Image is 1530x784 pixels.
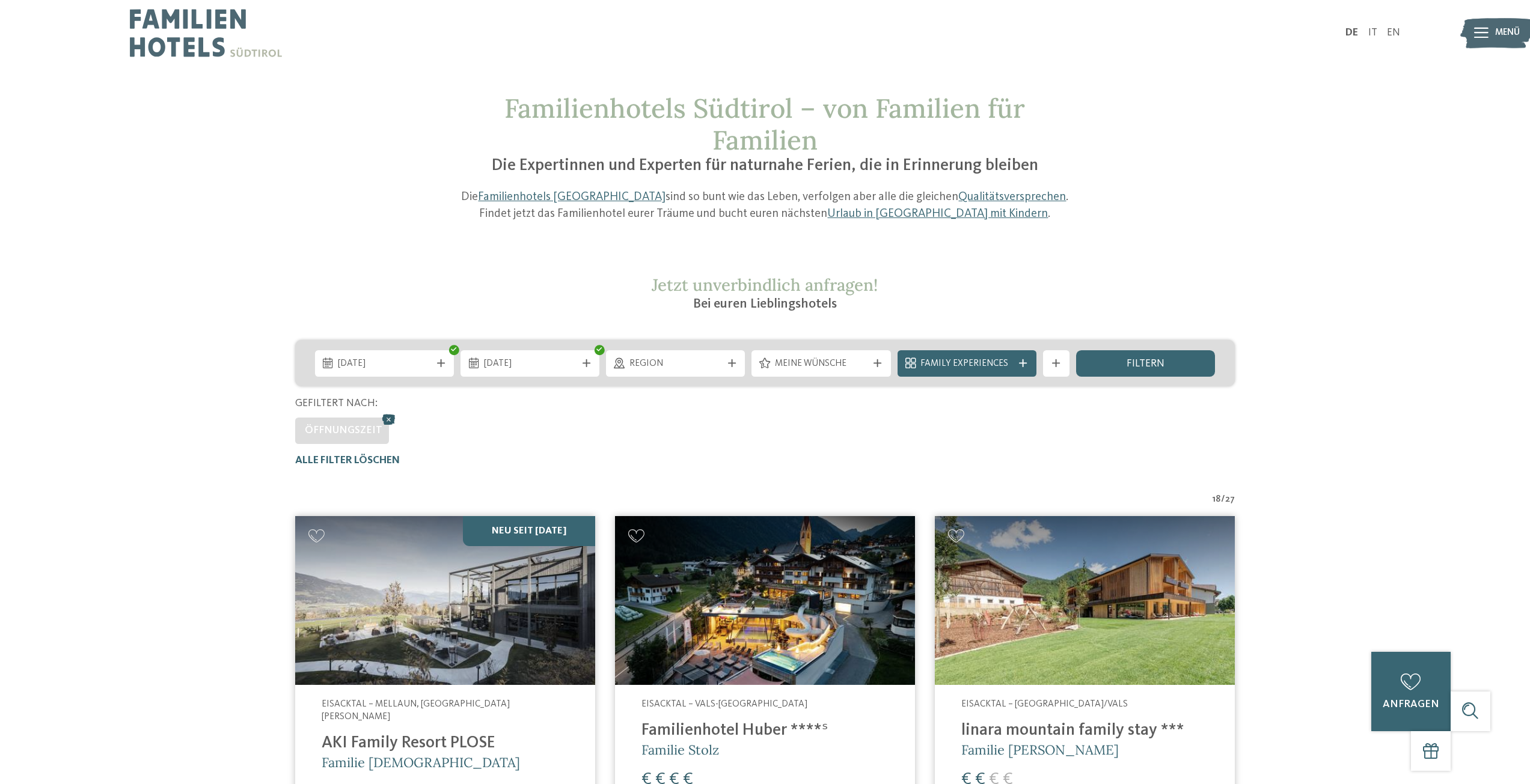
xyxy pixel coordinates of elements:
[451,189,1080,222] p: Die sind so bunt wie das Leben, verfolgen aber alle die gleichen . Findet jetzt das Familienhotel...
[295,455,400,466] span: Alle Filter löschen
[1127,359,1164,369] span: filtern
[322,754,520,771] span: Familie [DEMOGRAPHIC_DATA]
[961,741,1119,758] span: Familie [PERSON_NAME]
[1345,28,1358,38] a: DE
[652,274,878,296] span: Jetzt unverbindlich anfragen!
[1213,493,1221,506] span: 18
[1221,493,1225,506] span: /
[958,191,1066,203] a: Qualitätsversprechen
[295,516,595,685] img: Familienhotels gesucht? Hier findet ihr die besten!
[322,734,569,753] h4: AKI Family Resort PLOSE
[504,91,1025,157] span: Familienhotels Südtirol – von Familien für Familien
[478,191,666,203] a: Familienhotels [GEOGRAPHIC_DATA]
[775,357,868,371] span: Meine Wünsche
[295,398,378,409] span: Gefiltert nach:
[935,516,1235,685] img: Familienhotels gesucht? Hier findet ihr die besten!
[641,741,719,758] span: Familie Stolz
[1371,652,1451,731] a: anfragen
[305,425,382,436] span: Öffnungszeit
[641,699,807,709] span: Eisacktal – Vals-[GEOGRAPHIC_DATA]
[629,357,722,371] span: Region
[920,357,1013,371] span: Family Experiences
[827,208,1048,220] a: Urlaub in [GEOGRAPHIC_DATA] mit Kindern
[641,721,889,741] h4: Familienhotel Huber ****ˢ
[1383,699,1439,710] span: anfragen
[338,357,430,371] span: [DATE]
[1387,28,1400,38] a: EN
[615,516,915,685] img: Familienhotels gesucht? Hier findet ihr die besten!
[961,721,1208,741] h4: linara mountain family stay ***
[484,357,577,371] span: [DATE]
[322,699,510,722] span: Eisacktal – Mellaun, [GEOGRAPHIC_DATA][PERSON_NAME]
[492,157,1038,174] span: Die Expertinnen und Experten für naturnahe Ferien, die in Erinnerung bleiben
[961,699,1128,709] span: Eisacktal – [GEOGRAPHIC_DATA]/Vals
[1225,493,1235,506] span: 27
[1495,26,1520,40] span: Menü
[1368,28,1377,38] a: IT
[693,297,837,311] span: Bei euren Lieblingshotels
